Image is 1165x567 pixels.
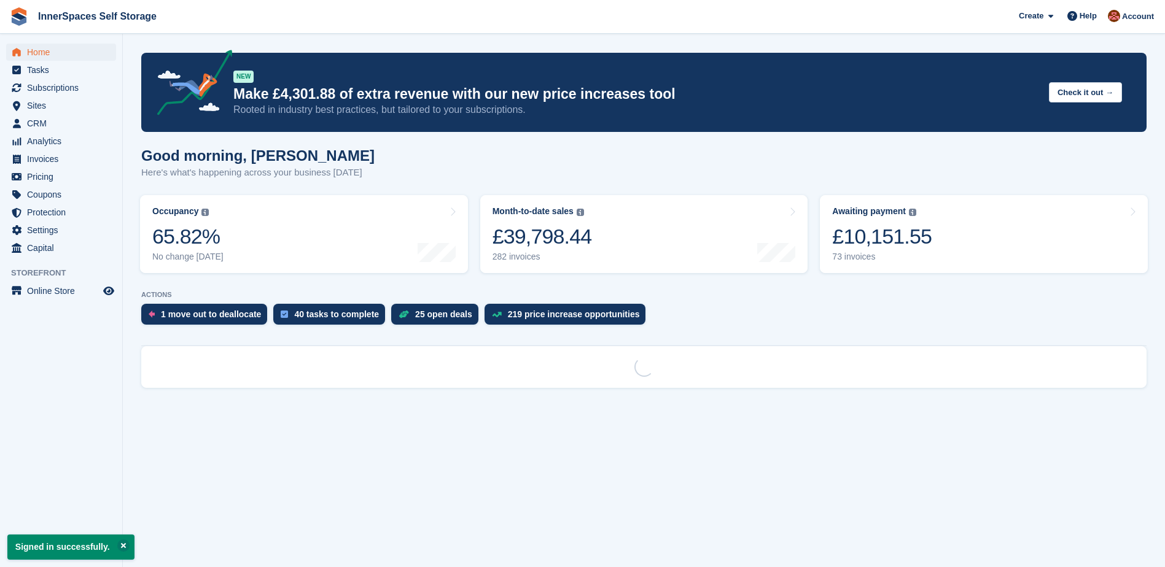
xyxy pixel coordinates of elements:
span: Analytics [27,133,101,150]
div: 73 invoices [832,252,932,262]
a: Awaiting payment £10,151.55 73 invoices [820,195,1148,273]
img: task-75834270c22a3079a89374b754ae025e5fb1db73e45f91037f5363f120a921f8.svg [281,310,288,318]
img: move_outs_to_deallocate_icon-f764333ba52eb49d3ac5e1228854f67142a1ed5810a6f6cc68b1a99e826820c5.svg [149,310,155,318]
span: Settings [27,222,101,239]
p: Make £4,301.88 of extra revenue with our new price increases tool [233,85,1039,103]
div: £10,151.55 [832,224,932,249]
a: menu [6,282,116,299]
img: stora-icon-8386f47178a22dfd0bd8f6a31ec36ba5ce8667c1dd55bd0f319d3a0aa187defe.svg [10,7,28,26]
div: NEW [233,71,254,83]
img: icon-info-grey-7440780725fd019a000dd9b08b2336e03edf1995a4989e88bcd33f0948082b44.svg [201,209,209,216]
a: menu [6,222,116,239]
a: menu [6,44,116,61]
a: InnerSpaces Self Storage [33,6,162,26]
div: 25 open deals [415,309,472,319]
span: Tasks [27,61,101,79]
a: menu [6,239,116,256]
div: £39,798.44 [493,224,592,249]
a: menu [6,133,116,150]
a: Month-to-date sales £39,798.44 282 invoices [480,195,808,273]
span: CRM [27,115,101,132]
div: 219 price increase opportunities [508,309,640,319]
a: Occupancy 65.82% No change [DATE] [140,195,468,273]
a: menu [6,168,116,185]
div: 65.82% [152,224,224,249]
span: Coupons [27,186,101,203]
span: Online Store [27,282,101,299]
div: Month-to-date sales [493,206,574,217]
span: Invoices [27,150,101,168]
span: Account [1122,10,1154,23]
span: Create [1019,10,1043,22]
div: Awaiting payment [832,206,906,217]
div: No change [DATE] [152,252,224,262]
img: price_increase_opportunities-93ffe204e8149a01c8c9dc8f82e8f89637d9d84a8eef4429ea346261dce0b2c0.svg [492,312,502,317]
a: menu [6,79,116,96]
p: Signed in successfully. [7,534,134,560]
span: Storefront [11,267,122,279]
img: icon-info-grey-7440780725fd019a000dd9b08b2336e03edf1995a4989e88bcd33f0948082b44.svg [577,209,584,216]
a: menu [6,150,116,168]
div: Occupancy [152,206,198,217]
span: Help [1080,10,1097,22]
span: Protection [27,204,101,221]
a: 219 price increase opportunities [485,304,652,331]
a: menu [6,115,116,132]
span: Pricing [27,168,101,185]
div: 282 invoices [493,252,592,262]
span: Home [27,44,101,61]
a: menu [6,186,116,203]
p: Here's what's happening across your business [DATE] [141,166,375,180]
a: menu [6,61,116,79]
a: menu [6,97,116,114]
p: Rooted in industry best practices, but tailored to your subscriptions. [233,103,1039,117]
a: 40 tasks to complete [273,304,391,331]
img: Abby Tilley [1108,10,1120,22]
a: 1 move out to deallocate [141,304,273,331]
img: deal-1b604bf984904fb50ccaf53a9ad4b4a5d6e5aea283cecdc64d6e3604feb123c2.svg [399,310,409,318]
span: Subscriptions [27,79,101,96]
a: Preview store [101,283,116,298]
p: ACTIONS [141,291,1147,299]
button: Check it out → [1049,82,1122,102]
img: icon-info-grey-7440780725fd019a000dd9b08b2336e03edf1995a4989e88bcd33f0948082b44.svg [909,209,916,216]
a: menu [6,204,116,221]
a: 25 open deals [391,304,485,331]
img: price-adjustments-announcement-icon-8257ccfd72463d97f412b2fc003d46551f7dbcb40ab6d574587a9cd5c0d94... [147,50,233,120]
div: 40 tasks to complete [294,309,379,319]
h1: Good morning, [PERSON_NAME] [141,147,375,164]
div: 1 move out to deallocate [161,309,261,319]
span: Sites [27,97,101,114]
span: Capital [27,239,101,256]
